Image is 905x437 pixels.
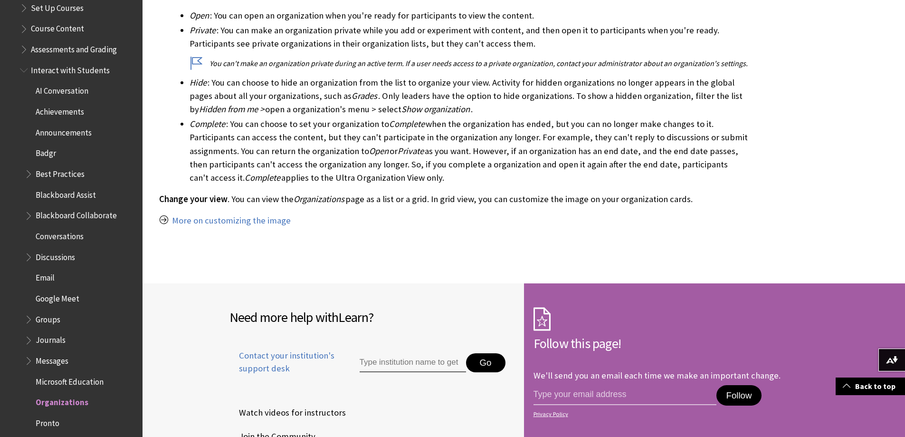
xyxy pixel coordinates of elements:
span: Show organization [401,104,470,115]
a: Back to top [836,378,905,395]
span: Course Content [31,21,84,34]
span: Achievements [36,104,84,117]
span: Organizations [36,395,88,408]
button: Go [466,353,505,372]
li: : You can make an organization private while you add or experiment with content, and then open it... [190,24,748,68]
h2: Need more help with ? [229,307,514,327]
li: : You can choose to set your organization to when the organization has ended, but you can no long... [190,117,748,184]
span: Blackboard Assist [36,187,96,200]
li: : You can open an organization when you're ready for participants to view the content. [190,9,748,22]
span: Organizations [294,194,344,204]
a: Watch videos for instructors [229,406,348,420]
p: . You can view the page as a list or a grid. In grid view, you can customize the image on your or... [159,193,748,205]
span: Complete [245,172,280,183]
span: Hidden from me > [199,104,264,115]
span: Google Meet [36,291,79,303]
a: Privacy Policy [533,411,816,418]
span: Watch videos for instructors [229,406,346,420]
span: Open [190,10,209,21]
span: Groups [36,311,60,324]
span: Journals [36,332,66,345]
span: Email [36,270,55,283]
span: Interact with Students [31,62,110,75]
span: Grades [352,90,377,101]
span: Open [369,146,389,156]
span: Learn [338,309,368,326]
h2: Follow this page! [533,333,819,353]
img: Subscription Icon [533,307,551,331]
p: You can't make an organization private during an active term. If a user needs access to a private... [190,58,748,68]
span: Change your view [159,194,228,204]
span: Complete [389,118,425,129]
span: Hide [190,77,207,88]
span: Private [398,146,424,156]
a: Contact your institution's support desk [229,350,338,386]
input: Type institution name to get support [360,353,466,372]
span: Blackboard Collaborate [36,208,117,221]
input: email address [533,385,717,405]
span: Microsoft Education [36,374,104,387]
span: AI Conversation [36,83,88,96]
span: Announcements [36,125,92,137]
span: Pronto [36,415,59,428]
span: Contact your institution's support desk [229,350,338,374]
span: Conversations [36,228,84,241]
li: : You can choose to hide an organization from the list to organize your view. Activity for hidden... [190,76,748,116]
span: Assessments and Grading [31,41,117,54]
span: Messages [36,353,68,366]
button: Follow [716,385,761,406]
span: Badgr [36,146,56,158]
a: More on customizing the image [172,215,291,226]
span: Best Practices [36,166,85,179]
span: Private [190,25,216,36]
span: Complete [190,118,225,129]
span: Discussions [36,249,75,262]
p: We'll send you an email each time we make an important change. [533,370,781,381]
